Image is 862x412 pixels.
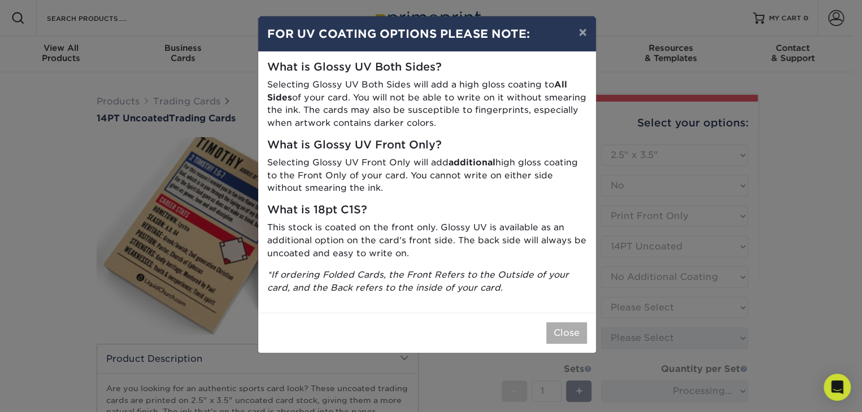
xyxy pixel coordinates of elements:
[569,16,595,48] button: ×
[267,78,587,130] p: Selecting Glossy UV Both Sides will add a high gloss coating to of your card. You will not be abl...
[546,322,587,344] button: Close
[267,269,569,293] i: *If ordering Folded Cards, the Front Refers to the Outside of your card, and the Back refers to t...
[449,157,495,168] strong: additional
[824,374,851,401] div: Open Intercom Messenger
[267,139,587,152] h5: What is Glossy UV Front Only?
[267,25,587,42] h4: FOR UV COATING OPTIONS PLEASE NOTE:
[267,221,587,260] p: This stock is coated on the front only. Glossy UV is available as an additional option on the car...
[267,156,587,195] p: Selecting Glossy UV Front Only will add high gloss coating to the Front Only of your card. You ca...
[267,61,587,74] h5: What is Glossy UV Both Sides?
[267,79,567,103] strong: All Sides
[267,204,587,217] h5: What is 18pt C1S?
